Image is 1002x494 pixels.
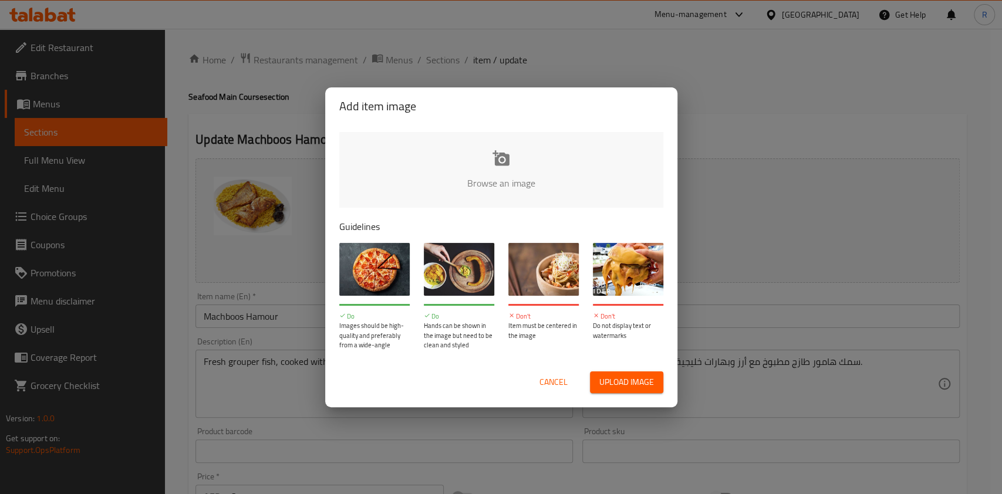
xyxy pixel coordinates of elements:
[590,371,663,393] button: Upload image
[535,371,572,393] button: Cancel
[424,321,494,350] p: Hands can be shown in the image but need to be clean and styled
[339,243,410,296] img: guide-img-1@3x.jpg
[339,312,410,322] p: Do
[508,312,579,322] p: Don't
[599,375,654,390] span: Upload image
[508,243,579,296] img: guide-img-3@3x.jpg
[339,219,663,234] p: Guidelines
[424,243,494,296] img: guide-img-2@3x.jpg
[593,312,663,322] p: Don't
[539,375,568,390] span: Cancel
[593,243,663,296] img: guide-img-4@3x.jpg
[339,321,410,350] p: Images should be high-quality and preferably from a wide-angle
[424,312,494,322] p: Do
[593,321,663,340] p: Do not display text or watermarks
[508,321,579,340] p: Item must be centered in the image
[339,97,663,116] h2: Add item image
